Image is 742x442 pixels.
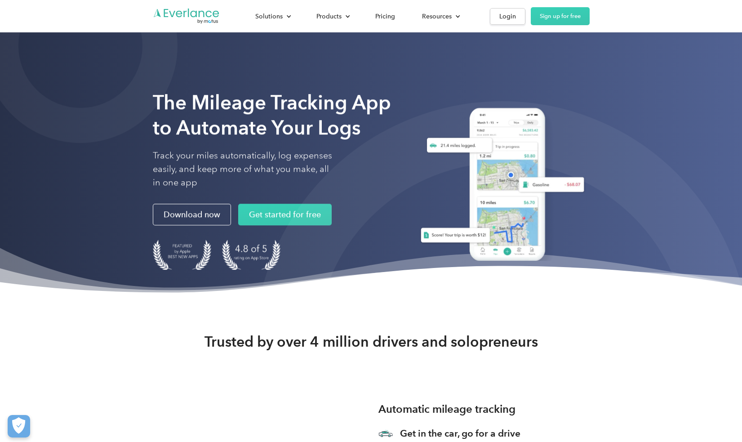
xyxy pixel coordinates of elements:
a: Download now [153,204,231,225]
div: Login [499,11,516,22]
div: Solutions [246,9,298,24]
a: Go to homepage [153,8,220,25]
div: Pricing [375,11,395,22]
button: Cookies Settings [8,415,30,438]
img: Badge for Featured by Apple Best New Apps [153,240,211,270]
div: Solutions [255,11,283,22]
a: Get started for free [238,204,332,225]
h3: Automatic mileage tracking [378,401,515,417]
a: Pricing [366,9,404,24]
strong: The Mileage Tracking App to Automate Your Logs [153,90,391,139]
a: Login [490,8,525,25]
div: Resources [422,11,452,22]
p: Track your miles automatically, log expenses easily, and keep more of what you make, all in one app [153,149,333,189]
strong: Trusted by over 4 million drivers and solopreneurs [204,333,538,351]
img: Everlance, mileage tracker app, expense tracking app [410,101,590,272]
a: Sign up for free [531,7,590,25]
div: Products [316,11,342,22]
div: Resources [413,9,467,24]
h3: Get in the car, go for a drive [400,427,590,440]
img: 4.9 out of 5 stars on the app store [222,240,280,270]
div: Products [307,9,357,24]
